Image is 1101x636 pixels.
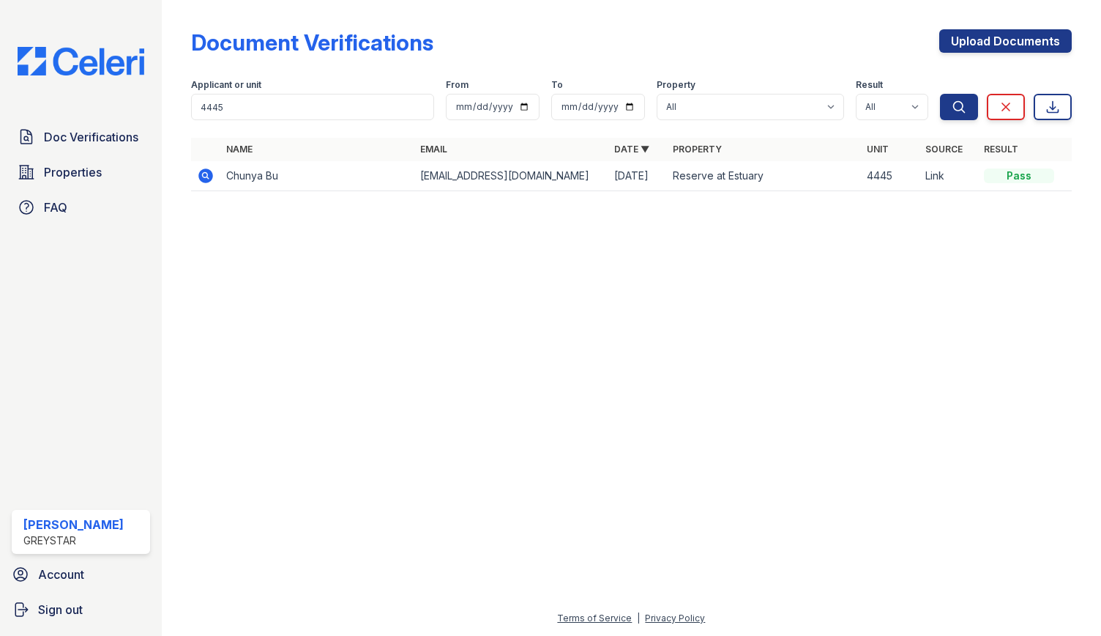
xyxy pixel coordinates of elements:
a: Source [925,144,963,155]
td: Link [919,161,978,191]
a: Date ▼ [614,144,649,155]
div: Pass [984,169,1054,183]
td: [DATE] [608,161,667,191]
span: Doc Verifications [44,128,138,146]
a: Property [673,144,722,155]
a: Unit [867,144,889,155]
td: Reserve at Estuary [667,161,861,191]
a: Account [6,560,156,589]
span: Properties [44,163,102,181]
span: Sign out [38,601,83,618]
a: Privacy Policy [645,613,705,624]
span: FAQ [44,199,67,216]
span: Account [38,566,84,583]
label: Property [657,79,695,91]
td: 4445 [861,161,919,191]
a: Result [984,144,1018,155]
a: Properties [12,158,150,187]
div: | [637,613,640,624]
td: Chunya Bu [220,161,414,191]
img: CE_Logo_Blue-a8612792a0a2168367f1c8372b55b34899dd931a85d93a1a3d3e32e68fde9ad4.png [6,47,156,75]
div: Document Verifications [191,29,433,56]
a: Email [420,144,447,155]
input: Search by name, email, or unit number [191,94,434,120]
label: From [446,79,469,91]
div: Greystar [23,533,124,548]
a: Doc Verifications [12,122,150,152]
a: Sign out [6,595,156,624]
label: Result [856,79,883,91]
a: Terms of Service [557,613,632,624]
div: [PERSON_NAME] [23,516,124,533]
a: Name [226,144,253,155]
a: FAQ [12,193,150,222]
a: Upload Documents [939,29,1072,53]
td: [EMAIL_ADDRESS][DOMAIN_NAME] [414,161,608,191]
label: Applicant or unit [191,79,261,91]
label: To [551,79,563,91]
